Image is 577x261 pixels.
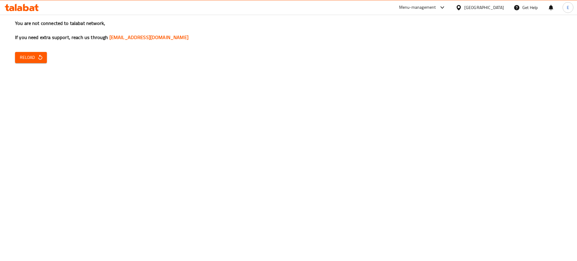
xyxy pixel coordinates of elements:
[399,4,436,11] div: Menu-management
[20,54,42,61] span: Reload
[15,20,562,41] h3: You are not connected to talabat network, If you need extra support, reach us through
[567,4,569,11] span: E
[109,33,188,42] a: [EMAIL_ADDRESS][DOMAIN_NAME]
[15,52,47,63] button: Reload
[464,4,504,11] div: [GEOGRAPHIC_DATA]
